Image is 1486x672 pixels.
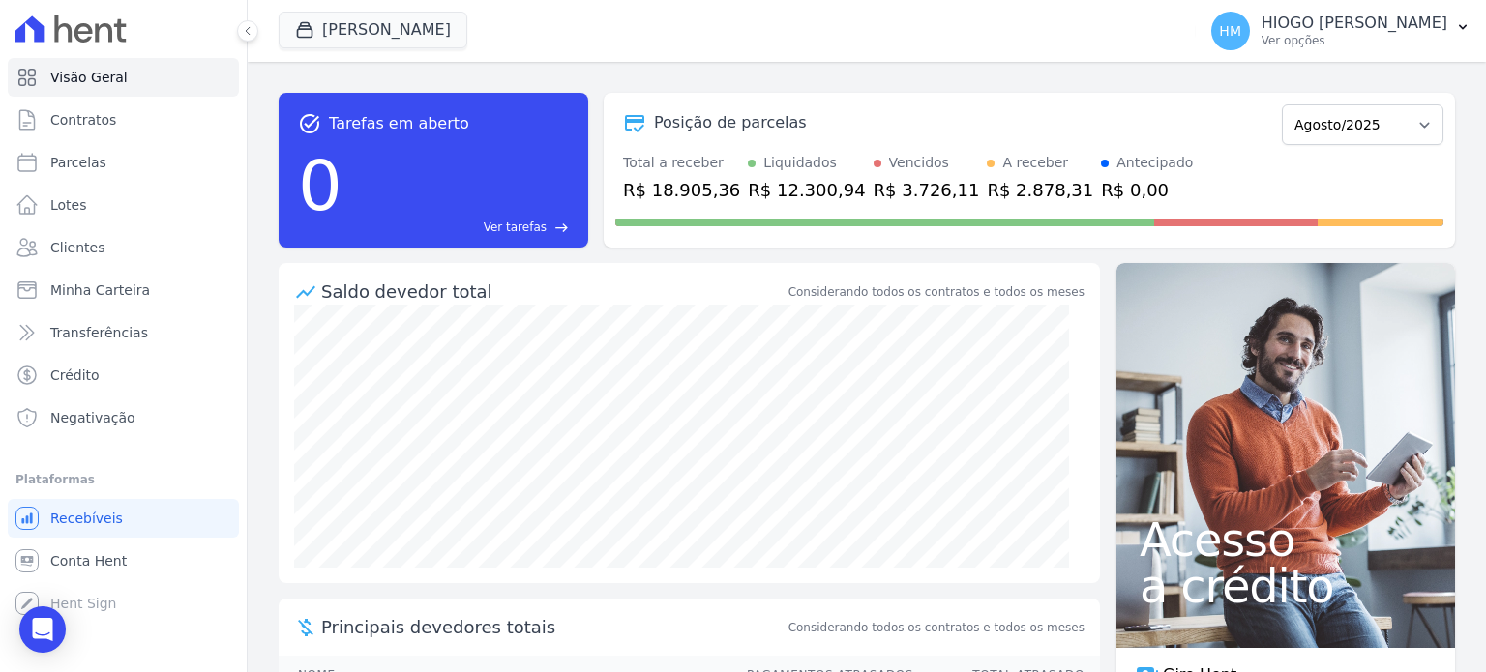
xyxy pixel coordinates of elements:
span: Acesso [1140,516,1432,563]
span: Considerando todos os contratos e todos os meses [788,619,1085,636]
a: Negativação [8,398,239,437]
span: Parcelas [50,153,106,172]
span: Contratos [50,110,116,130]
a: Conta Hent [8,541,239,580]
button: [PERSON_NAME] [279,12,467,48]
a: Parcelas [8,143,239,182]
div: Plataformas [15,468,231,491]
div: Liquidados [763,153,837,173]
span: a crédito [1140,563,1432,609]
p: HIOGO [PERSON_NAME] [1262,14,1447,33]
span: Transferências [50,323,148,342]
a: Ver tarefas east [350,219,569,236]
div: R$ 18.905,36 [623,177,740,203]
a: Visão Geral [8,58,239,97]
div: R$ 3.726,11 [874,177,980,203]
span: task_alt [298,112,321,135]
div: R$ 12.300,94 [748,177,865,203]
div: Antecipado [1116,153,1193,173]
a: Lotes [8,186,239,224]
div: R$ 2.878,31 [987,177,1093,203]
span: Visão Geral [50,68,128,87]
div: Considerando todos os contratos e todos os meses [788,283,1085,301]
div: 0 [298,135,342,236]
span: Principais devedores totais [321,614,785,640]
span: Recebíveis [50,509,123,528]
a: Crédito [8,356,239,394]
a: Recebíveis [8,499,239,538]
div: Saldo devedor total [321,278,785,305]
div: Vencidos [889,153,949,173]
span: HM [1219,24,1241,38]
span: Lotes [50,195,87,215]
p: Ver opções [1262,33,1447,48]
span: east [554,220,569,235]
span: Clientes [50,238,104,257]
a: Clientes [8,228,239,267]
span: Crédito [50,365,100,385]
div: A receber [1002,153,1068,173]
span: Tarefas em aberto [329,112,469,135]
div: Total a receber [623,153,740,173]
a: Transferências [8,313,239,352]
div: Posição de parcelas [654,111,807,134]
a: Minha Carteira [8,271,239,309]
span: Ver tarefas [484,219,547,236]
a: Contratos [8,101,239,139]
button: HM HIOGO [PERSON_NAME] Ver opções [1196,4,1486,58]
div: Open Intercom Messenger [19,606,66,653]
span: Conta Hent [50,551,127,570]
span: Negativação [50,408,135,427]
div: R$ 0,00 [1101,177,1193,203]
span: Minha Carteira [50,280,150,300]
